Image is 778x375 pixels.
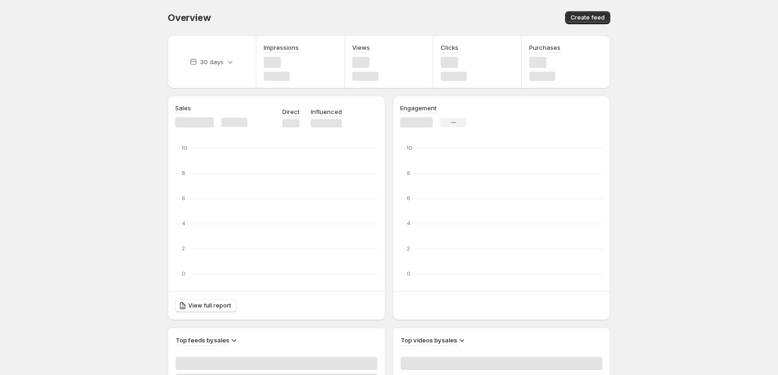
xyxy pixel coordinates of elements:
[264,43,299,52] h3: Impressions
[182,195,185,201] text: 6
[407,145,412,151] text: 10
[407,195,410,201] text: 6
[571,14,605,21] span: Create feed
[352,43,370,52] h3: Views
[182,270,185,277] text: 0
[182,245,185,252] text: 2
[407,245,410,252] text: 2
[529,43,560,52] h3: Purchases
[168,12,211,23] span: Overview
[401,335,457,345] h3: Top videos by sales
[407,270,410,277] text: 0
[407,170,410,176] text: 8
[311,107,342,116] p: Influenced
[441,43,458,52] h3: Clicks
[565,11,610,24] button: Create feed
[182,145,187,151] text: 10
[200,57,224,67] p: 30 days
[175,299,237,312] a: View full report
[188,302,231,309] span: View full report
[176,335,229,345] h3: Top feeds by sales
[175,103,191,113] h3: Sales
[182,170,185,176] text: 8
[182,220,185,227] text: 4
[282,107,300,116] p: Direct
[407,220,410,227] text: 4
[400,103,437,113] h3: Engagement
